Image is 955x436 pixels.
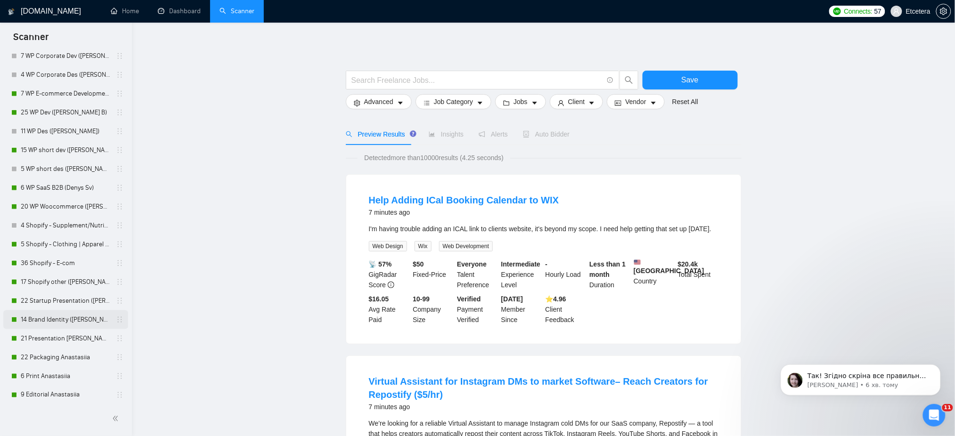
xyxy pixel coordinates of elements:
span: Client [568,97,585,107]
div: 7 minutes ago [369,207,559,218]
b: $ 50 [413,260,424,268]
p: Message from Iryna, sent 6 хв. тому [41,36,163,45]
a: 17 Shopify other ([PERSON_NAME]) [21,273,110,291]
span: Advanced [364,97,393,107]
span: double-left [112,414,122,423]
div: Member Since [499,294,544,325]
a: searchScanner [220,7,254,15]
span: Web Design [369,241,407,251]
iframe: Intercom live chat [923,404,946,427]
a: 5 WP short des ([PERSON_NAME]) [21,160,110,178]
b: Everyone [457,260,487,268]
span: holder [116,391,123,399]
a: 20 WP Woocommerce ([PERSON_NAME]) [21,197,110,216]
span: holder [116,316,123,323]
div: Avg Rate Paid [367,294,411,325]
img: logo [8,4,15,19]
a: 11 WP Des ([PERSON_NAME]) [21,122,110,141]
span: info-circle [607,77,613,83]
b: Intermediate [501,260,540,268]
a: dashboardDashboard [158,7,201,15]
button: barsJob Categorycaret-down [416,94,491,109]
span: bars [424,99,430,106]
a: setting [936,8,951,15]
a: 4 Shopify - Supplement/Nutrition/Food Website [21,216,110,235]
span: holder [116,203,123,210]
img: 🇺🇸 [634,259,641,266]
span: caret-down [397,99,404,106]
span: holder [116,222,123,229]
a: 9 Editorial Anastasiia [21,386,110,404]
b: Verified [457,295,481,303]
span: holder [116,165,123,173]
b: Less than 1 month [589,260,626,278]
b: - [546,260,548,268]
b: $ 20.4k [678,260,698,268]
span: Vendor [625,97,646,107]
span: holder [116,146,123,154]
span: Insights [429,130,464,138]
span: Save [681,74,698,86]
span: holder [116,184,123,192]
span: holder [116,297,123,305]
a: 4 WP Corporate Des ([PERSON_NAME]) [21,65,110,84]
a: 6 Print Anastasiia [21,367,110,386]
span: caret-down [650,99,657,106]
span: holder [116,128,123,135]
a: 21 Presentation [PERSON_NAME] [21,329,110,348]
span: holder [116,241,123,248]
div: Client Feedback [544,294,588,325]
a: 22 Startup Presentation ([PERSON_NAME]) [21,291,110,310]
span: area-chart [429,131,435,137]
span: holder [116,335,123,342]
a: homeHome [111,7,139,15]
span: Jobs [514,97,528,107]
span: caret-down [477,99,483,106]
a: 36 Shopify - E-com [21,254,110,273]
a: 14 Brand Identity ([PERSON_NAME]) [21,310,110,329]
b: [GEOGRAPHIC_DATA] [634,259,704,275]
div: Experience Level [499,259,544,290]
span: search [620,76,638,84]
span: caret-down [588,99,595,106]
div: Fixed-Price [411,259,455,290]
div: Hourly Load [544,259,588,290]
a: 7 WP Corporate Dev ([PERSON_NAME] B) [21,47,110,65]
iframe: Intercom notifications повідомлення [767,345,955,411]
a: 7 WP E-commerce Development ([PERSON_NAME] B) [21,84,110,103]
a: Help Adding ICal Booking Calendar to WIX [369,195,559,205]
span: Detected more than 10000 results (4.25 seconds) [358,153,510,163]
button: userClientcaret-down [550,94,604,109]
span: info-circle [388,282,394,288]
div: Talent Preference [455,259,499,290]
span: caret-down [531,99,538,106]
span: search [346,131,352,137]
span: Preview Results [346,130,414,138]
span: Scanner [6,30,56,50]
span: holder [116,109,123,116]
a: 22 Packaging Anastasiia [21,348,110,367]
div: 7 minutes ago [369,401,718,412]
a: 6 WP SaaS B2B (Denys Sv) [21,178,110,197]
a: 15 WP short dev ([PERSON_NAME] B) [21,141,110,160]
button: search [620,71,638,89]
button: folderJobscaret-down [495,94,546,109]
span: user [893,8,900,15]
a: Virtual Assistant for Instagram DMs to market Software– Reach Creators for Repostify ($5/hr) [369,376,708,400]
span: Так! Згідно скріна все правильно. Ви використали 410 кредитів з 1150 наданих вам. Залишок кредиті... [41,27,161,73]
span: holder [116,372,123,380]
div: Payment Verified [455,294,499,325]
div: Company Size [411,294,455,325]
span: 11 [942,404,953,412]
b: $16.05 [369,295,389,303]
b: 📡 57% [369,260,392,268]
span: user [558,99,564,106]
button: Save [643,71,738,89]
span: setting [354,99,360,106]
span: holder [116,259,123,267]
img: upwork-logo.png [833,8,841,15]
span: folder [503,99,510,106]
button: setting [936,4,951,19]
